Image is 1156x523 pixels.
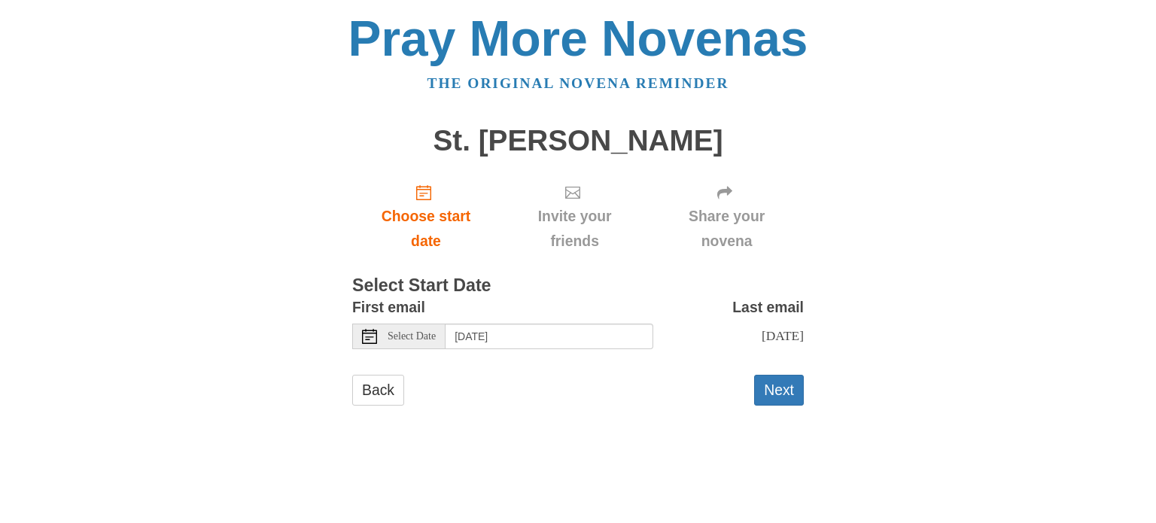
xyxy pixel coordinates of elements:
[352,375,404,406] a: Back
[754,375,804,406] button: Next
[348,11,808,66] a: Pray More Novenas
[352,172,500,261] a: Choose start date
[732,295,804,320] label: Last email
[515,204,634,254] span: Invite your friends
[427,75,729,91] a: The original novena reminder
[352,295,425,320] label: First email
[649,172,804,261] div: Click "Next" to confirm your start date first.
[352,276,804,296] h3: Select Start Date
[388,331,436,342] span: Select Date
[352,125,804,157] h1: St. [PERSON_NAME]
[665,204,789,254] span: Share your novena
[367,204,485,254] span: Choose start date
[500,172,649,261] div: Click "Next" to confirm your start date first.
[762,328,804,343] span: [DATE]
